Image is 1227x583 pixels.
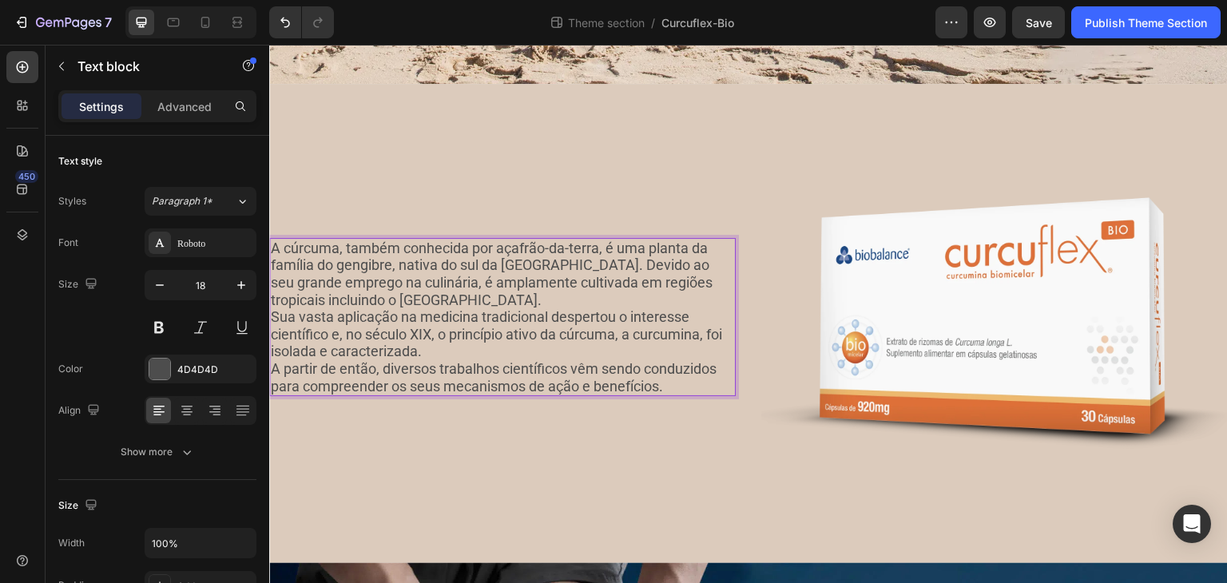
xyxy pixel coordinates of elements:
[651,14,655,31] span: /
[58,194,86,208] div: Styles
[105,13,112,32] p: 7
[79,98,124,115] p: Settings
[58,495,101,517] div: Size
[269,6,334,38] div: Undo/Redo
[152,194,212,208] span: Paragraph 1*
[58,362,83,376] div: Color
[269,45,1227,583] iframe: Design area
[1026,16,1052,30] span: Save
[145,529,256,557] input: Auto
[1173,505,1211,543] div: Open Intercom Messenger
[565,14,648,31] span: Theme section
[6,6,119,38] button: 7
[121,444,195,460] div: Show more
[157,98,212,115] p: Advanced
[1085,14,1207,31] div: Publish Theme Section
[177,236,252,251] div: Roboto
[492,39,959,506] img: 503978755367109511-028549de-4b69-425a-9562-dfdf58e53ba5.webp
[661,14,734,31] span: Curcuflex-Bio
[145,187,256,216] button: Paragraph 1*
[58,236,78,250] div: Font
[58,274,101,295] div: Size
[58,154,102,169] div: Text style
[1012,6,1065,38] button: Save
[77,57,213,76] p: Text block
[58,536,85,550] div: Width
[58,438,256,466] button: Show more
[1071,6,1221,38] button: Publish Theme Section
[177,363,252,377] div: 4D4D4D
[15,170,38,183] div: 450
[58,400,103,422] div: Align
